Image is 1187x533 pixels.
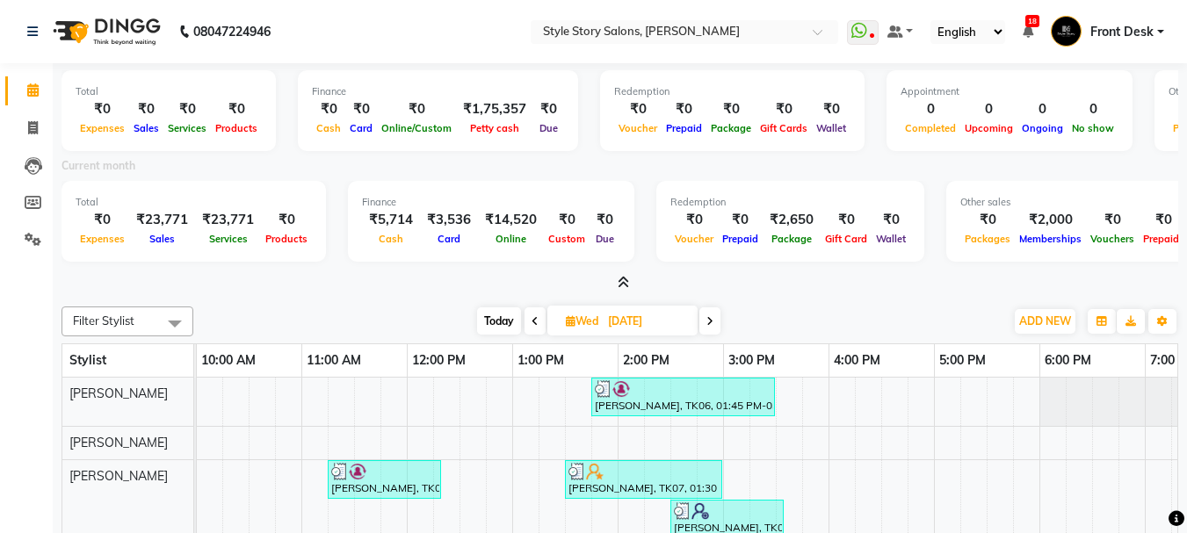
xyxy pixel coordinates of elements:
div: ₹2,650 [763,210,821,230]
div: 0 [960,99,1017,119]
span: Package [706,122,756,134]
span: Memberships [1015,233,1086,245]
span: Expenses [76,233,129,245]
div: ₹0 [960,210,1015,230]
span: [PERSON_NAME] [69,435,168,450]
img: Front Desk [1051,16,1082,47]
div: ₹23,771 [195,210,261,230]
a: 11:00 AM [302,348,366,373]
a: 6:00 PM [1040,348,1096,373]
span: Wallet [812,122,850,134]
div: Redemption [670,195,910,210]
label: Current month [62,158,135,174]
div: 0 [901,99,960,119]
a: 4:00 PM [829,348,885,373]
div: ₹0 [129,99,163,119]
img: logo [45,7,165,56]
span: Ongoing [1017,122,1068,134]
div: ₹0 [662,99,706,119]
span: Card [345,122,377,134]
div: Total [76,84,262,99]
span: Gift Cards [756,122,812,134]
a: 10:00 AM [197,348,260,373]
span: Packages [960,233,1015,245]
div: 0 [1017,99,1068,119]
div: ₹3,536 [420,210,478,230]
span: [PERSON_NAME] [69,385,168,401]
div: Appointment [901,84,1118,99]
span: No show [1068,122,1118,134]
span: Voucher [670,233,718,245]
span: Filter Stylist [73,313,134,328]
span: ADD NEW [1019,314,1071,328]
span: Expenses [76,122,129,134]
span: Custom [544,233,590,245]
span: Services [163,122,211,134]
a: 3:00 PM [724,348,779,373]
div: ₹0 [706,99,756,119]
div: Finance [362,195,620,210]
a: 1:00 PM [513,348,568,373]
div: ₹5,714 [362,210,420,230]
div: ₹2,000 [1015,210,1086,230]
span: Wed [561,314,603,328]
span: Products [211,122,262,134]
div: ₹0 [261,210,312,230]
div: ₹0 [1086,210,1139,230]
span: [PERSON_NAME] [69,468,168,484]
input: 2025-09-03 [603,308,691,335]
a: 2:00 PM [619,348,674,373]
span: Wallet [872,233,910,245]
span: Services [205,233,252,245]
div: ₹0 [312,99,345,119]
span: Card [433,233,465,245]
div: ₹0 [533,99,564,119]
div: ₹0 [345,99,377,119]
div: [PERSON_NAME], TK07, 01:30 PM-03:00 PM, Hair Cut - Master - [DEMOGRAPHIC_DATA],Global Colouring-[... [567,463,720,496]
div: ₹0 [821,210,872,230]
span: Prepaid [718,233,763,245]
b: 08047224946 [193,7,271,56]
span: Products [261,233,312,245]
span: Cash [374,233,408,245]
div: ₹0 [614,99,662,119]
div: ₹0 [718,210,763,230]
span: Voucher [614,122,662,134]
span: Online/Custom [377,122,456,134]
span: Petty cash [466,122,524,134]
span: Package [767,233,816,245]
span: Prepaid [662,122,706,134]
div: ₹0 [872,210,910,230]
div: [PERSON_NAME], TK04, 11:15 AM-12:20 PM, Hair Cut - Master - [DEMOGRAPHIC_DATA],[PERSON_NAME] Styl... [329,463,439,496]
div: ₹0 [756,99,812,119]
div: ₹0 [76,99,129,119]
div: ₹0 [670,210,718,230]
div: ₹23,771 [129,210,195,230]
div: ₹0 [163,99,211,119]
span: Stylist [69,352,106,368]
span: Gift Card [821,233,872,245]
div: ₹0 [211,99,262,119]
span: Today [477,307,521,335]
a: 18 [1023,24,1033,40]
span: Sales [129,122,163,134]
div: ₹0 [544,210,590,230]
div: Finance [312,84,564,99]
div: ₹0 [377,99,456,119]
span: Vouchers [1086,233,1139,245]
span: Due [591,233,619,245]
span: Due [535,122,562,134]
a: 12:00 PM [408,348,470,373]
a: 5:00 PM [935,348,990,373]
div: [PERSON_NAME], TK06, 01:45 PM-03:30 PM, Shampoo And Conditioning [DEMOGRAPHIC_DATA],Age Lock Adva... [593,380,773,414]
span: Sales [145,233,179,245]
div: ₹0 [590,210,620,230]
div: ₹0 [812,99,850,119]
span: Upcoming [960,122,1017,134]
span: Completed [901,122,960,134]
div: 0 [1068,99,1118,119]
div: ₹1,75,357 [456,99,533,119]
span: Front Desk [1090,23,1154,41]
span: 18 [1025,15,1039,27]
div: ₹14,520 [478,210,544,230]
